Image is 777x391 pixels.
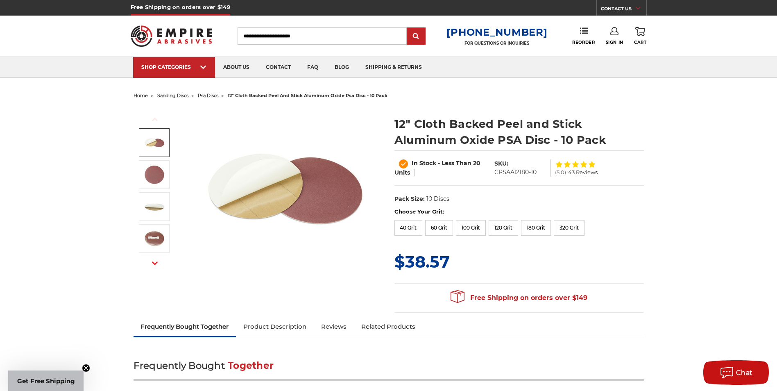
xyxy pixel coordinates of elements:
[144,164,165,185] img: peel and stick psa aluminum oxide disc
[703,360,769,385] button: Chat
[568,170,598,175] span: 43 Reviews
[446,26,547,38] a: [PHONE_NUMBER]
[144,132,165,153] img: 12 inch Aluminum Oxide PSA Sanding Disc with Cloth Backing
[314,318,354,336] a: Reviews
[144,196,165,217] img: sticky backed sanding disc
[438,159,471,167] span: - Less Than
[144,228,165,249] img: clothed backed AOX PSA - 10 Pack
[131,20,213,52] img: Empire Abrasives
[198,93,218,98] a: psa discs
[394,252,450,272] span: $38.57
[572,40,595,45] span: Reorder
[326,57,357,78] a: blog
[299,57,326,78] a: faq
[394,208,644,216] label: Choose Your Grit:
[157,93,188,98] a: sanding discs
[145,255,165,272] button: Next
[258,57,299,78] a: contact
[555,170,566,175] span: (5.0)
[394,116,644,148] h1: 12" Cloth Backed Peel and Stick Aluminum Oxide PSA Disc - 10 Pack
[494,159,508,168] dt: SKU:
[204,107,367,271] img: 12 inch Aluminum Oxide PSA Sanding Disc with Cloth Backing
[736,369,753,377] span: Chat
[426,195,449,203] dd: 10 Discs
[134,360,225,371] span: Frequently Bought
[394,195,425,203] dt: Pack Size:
[606,40,623,45] span: Sign In
[134,93,148,98] a: home
[357,57,430,78] a: shipping & returns
[494,168,537,177] dd: CPSAA12180-10
[473,159,480,167] span: 20
[8,371,84,391] div: Get Free ShippingClose teaser
[394,169,410,176] span: Units
[228,360,274,371] span: Together
[215,57,258,78] a: about us
[451,290,587,306] span: Free Shipping on orders over $149
[141,64,207,70] div: SHOP CATEGORIES
[446,41,547,46] p: FOR QUESTIONS OR INQUIRIES
[354,318,423,336] a: Related Products
[228,93,387,98] span: 12" cloth backed peel and stick aluminum oxide psa disc - 10 pack
[634,40,646,45] span: Cart
[408,28,424,45] input: Submit
[134,318,236,336] a: Frequently Bought Together
[145,111,165,128] button: Previous
[412,159,436,167] span: In Stock
[601,4,646,16] a: CONTACT US
[236,318,314,336] a: Product Description
[17,377,75,385] span: Get Free Shipping
[82,364,90,372] button: Close teaser
[572,27,595,45] a: Reorder
[634,27,646,45] a: Cart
